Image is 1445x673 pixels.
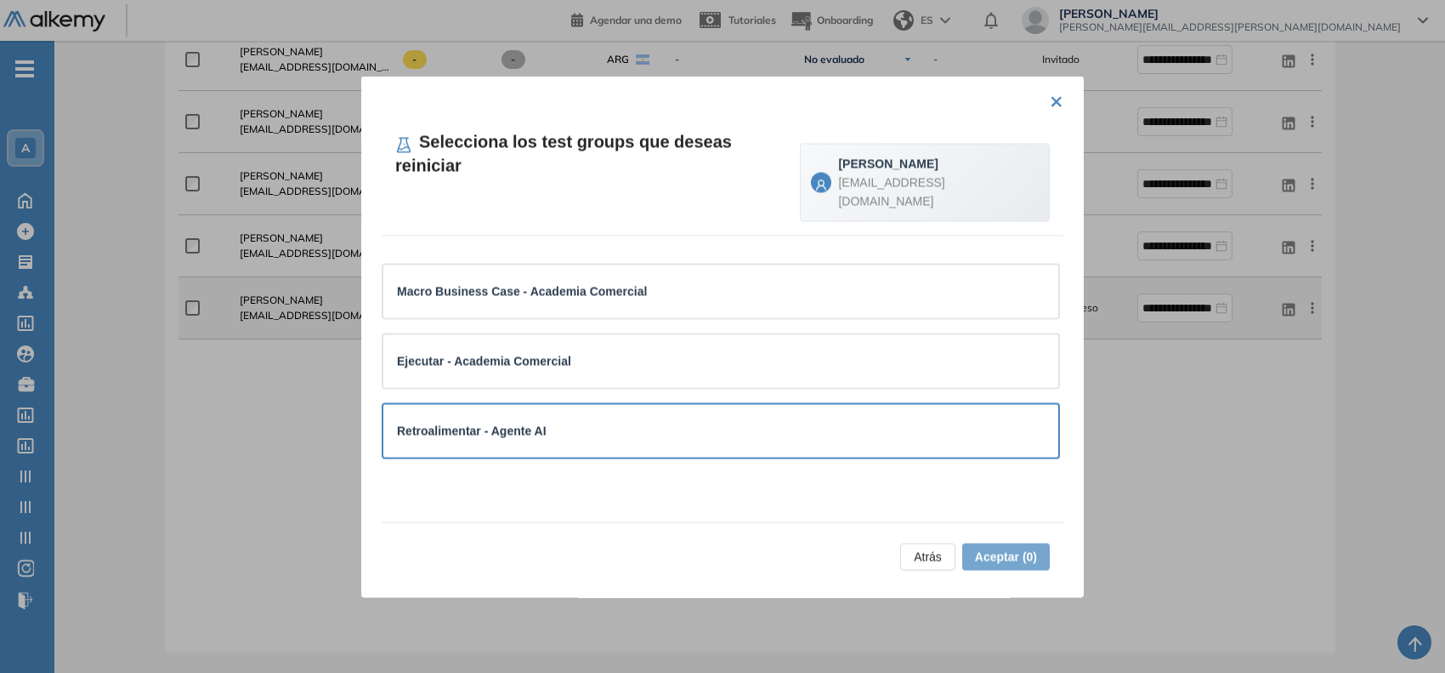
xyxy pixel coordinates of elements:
[838,175,944,208] span: [EMAIL_ADDRESS][DOMAIN_NAME]
[815,179,827,191] span: user
[1050,83,1063,116] button: ×
[914,547,942,566] span: Atrás
[838,157,938,170] strong: [PERSON_NAME]
[395,129,800,177] h4: Selecciona los test groups que deseas reiniciar
[395,136,412,153] span: experiment
[962,543,1050,570] button: Aceptar (0)
[900,543,955,570] button: Atrás
[397,284,647,298] strong: Macro Business Case - Academia Comercial
[397,354,571,368] strong: Ejecutar - Academia Comercial
[397,424,547,437] strong: Retroalimentar - Agente AI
